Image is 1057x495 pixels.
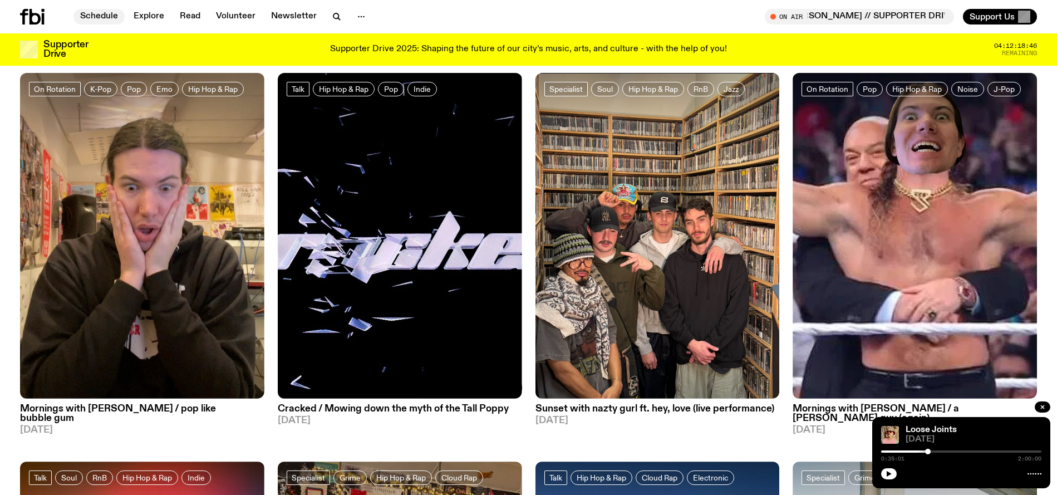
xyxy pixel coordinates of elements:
[571,471,632,485] a: Hip Hop & Rap
[892,85,942,93] span: Hip Hop & Rap
[957,85,978,93] span: Noise
[122,473,172,482] span: Hip Hop & Rap
[29,471,52,485] a: Talk
[549,473,562,482] span: Talk
[793,425,1037,435] span: [DATE]
[20,404,264,423] h3: Mornings with [PERSON_NAME] / pop like bubble gum
[724,85,739,93] span: Jazz
[881,426,899,444] img: Tyson stands in front of a paperbark tree wearing orange sunglasses, a suede bucket hat and a pin...
[34,85,76,93] span: On Rotation
[278,404,522,414] h3: Cracked / Mowing down the myth of the Tall Poppy
[597,85,613,93] span: Soul
[994,85,1015,93] span: J-Pop
[188,473,205,482] span: Indie
[1002,50,1037,56] span: Remaining
[378,82,404,96] a: Pop
[951,82,984,96] a: Noise
[407,82,437,96] a: Indie
[994,43,1037,49] span: 04:12:18:46
[127,9,171,24] a: Explore
[622,82,684,96] a: Hip Hop & Rap
[435,471,483,485] a: Cloud Rap
[292,85,304,93] span: Talk
[857,82,883,96] a: Pop
[793,399,1037,435] a: Mornings with [PERSON_NAME] / a [PERSON_NAME] guy (again)[DATE]
[29,82,81,96] a: On Rotation
[182,82,244,96] a: Hip Hop & Rap
[209,9,262,24] a: Volunteer
[987,82,1021,96] a: J-Pop
[313,82,375,96] a: Hip Hop & Rap
[86,471,113,485] a: RnB
[765,9,954,24] button: On AirMornings with [PERSON_NAME] // SUPPORTER DRIVE
[963,9,1037,24] button: Support Us
[55,471,83,485] a: Soul
[848,471,882,485] a: Grime
[549,85,583,93] span: Specialist
[802,471,845,485] a: Specialist
[881,456,904,462] span: 0:35:01
[793,73,1037,399] img: A poor photoshop of Jim's face onto the body of Seth Rollins, who is holding the WWE World Heavyw...
[264,9,323,24] a: Newsletter
[970,12,1015,22] span: Support Us
[636,471,684,485] a: Cloud Rap
[84,82,117,96] a: K-Pop
[535,404,780,414] h3: Sunset with nazty gurl ft. hey, love (live performance)
[92,473,107,482] span: RnB
[116,471,178,485] a: Hip Hop & Rap
[278,399,522,425] a: Cracked / Mowing down the myth of the Tall Poppy[DATE]
[20,399,264,435] a: Mornings with [PERSON_NAME] / pop like bubble gum[DATE]
[693,473,728,482] span: Electronic
[591,82,619,96] a: Soul
[188,85,238,93] span: Hip Hop & Rap
[340,473,361,482] span: Grime
[156,85,173,93] span: Emo
[376,473,426,482] span: Hip Hop & Rap
[807,85,848,93] span: On Rotation
[384,85,398,93] span: Pop
[863,85,877,93] span: Pop
[886,82,948,96] a: Hip Hop & Rap
[173,9,207,24] a: Read
[854,473,876,482] span: Grime
[535,416,780,425] span: [DATE]
[906,425,957,434] a: Loose Joints
[694,85,708,93] span: RnB
[90,85,111,93] span: K-Pop
[278,73,522,399] img: Logo for Podcast Cracked. Black background, with white writing, with glass smashing graphics
[414,85,431,93] span: Indie
[544,82,588,96] a: Specialist
[20,425,264,435] span: [DATE]
[441,473,477,482] span: Cloud Rap
[577,473,626,482] span: Hip Hop & Rap
[687,82,714,96] a: RnB
[687,471,734,485] a: Electronic
[1018,456,1041,462] span: 2:00:00
[330,45,727,55] p: Supporter Drive 2025: Shaping the future of our city’s music, arts, and culture - with the help o...
[278,416,522,425] span: [DATE]
[319,85,368,93] span: Hip Hop & Rap
[127,85,141,93] span: Pop
[43,40,88,59] h3: Supporter Drive
[717,82,745,96] a: Jazz
[73,9,125,24] a: Schedule
[807,473,840,482] span: Specialist
[628,85,678,93] span: Hip Hop & Rap
[544,471,567,485] a: Talk
[150,82,179,96] a: Emo
[287,82,309,96] a: Talk
[793,404,1037,423] h3: Mornings with [PERSON_NAME] / a [PERSON_NAME] guy (again)
[802,82,853,96] a: On Rotation
[121,82,147,96] a: Pop
[906,435,1041,444] span: [DATE]
[292,473,325,482] span: Specialist
[34,473,47,482] span: Talk
[181,471,211,485] a: Indie
[535,399,780,425] a: Sunset with nazty gurl ft. hey, love (live performance)[DATE]
[20,73,264,399] img: A picture of Jim in the fbi.radio studio, with their hands against their cheeks and a surprised e...
[370,471,432,485] a: Hip Hop & Rap
[287,471,330,485] a: Specialist
[61,473,77,482] span: Soul
[642,473,677,482] span: Cloud Rap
